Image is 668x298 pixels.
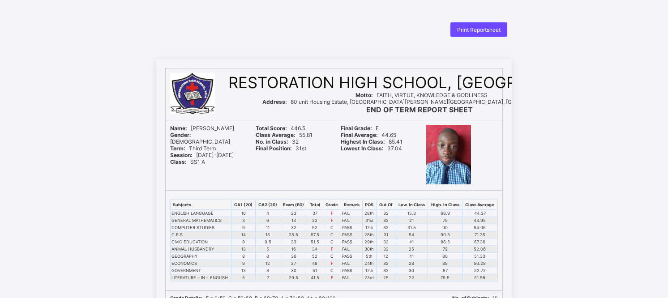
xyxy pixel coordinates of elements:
td: GENERAL MATHEMATICS [171,217,231,224]
td: 11 [256,224,280,231]
td: GEOGRAPHY [171,252,231,260]
span: 37.04 [341,145,402,152]
td: 12 [376,252,395,260]
td: 4 [256,209,280,217]
td: 28th [362,231,376,238]
td: GOVERNMENT [171,267,231,274]
th: CA2 (20) [256,200,280,209]
span: 85.41 [341,138,403,145]
span: FAITH, VIRTUE, KNOWLEDGE & GODLINESS [355,92,488,98]
td: 28 [395,260,428,267]
td: 22 [307,217,323,224]
td: FAIL [341,245,363,252]
th: Total [307,200,323,209]
td: CIVIC EDUCATION [171,238,231,245]
span: [DATE]-[DATE] [170,152,234,158]
b: No. in Class: [256,138,288,145]
td: 8 [231,252,256,260]
td: C [323,252,341,260]
span: 55.81 [256,132,313,138]
td: 7 [256,274,280,281]
span: 31st [256,145,306,152]
td: 13 [280,217,307,224]
th: Grade [323,200,341,209]
th: Exam (60) [280,200,307,209]
span: 44.65 [341,132,396,138]
td: 30 [395,267,428,274]
td: C [323,267,341,274]
td: F [323,245,341,252]
td: F [323,274,341,281]
td: 51.5 [307,238,323,245]
td: 90.5 [428,231,462,238]
td: 23rd [362,274,376,281]
td: 67.36 [462,238,497,245]
td: 96.5 [428,238,462,245]
b: Final Position: [256,145,292,152]
td: F [323,209,341,217]
b: Gender: [170,132,191,138]
td: C [323,224,341,231]
td: 71.35 [462,231,497,238]
b: Final Grade: [341,125,372,132]
td: 29th [362,238,376,245]
span: [DEMOGRAPHIC_DATA] [170,132,230,145]
td: 66.9 [428,209,462,217]
td: 56.28 [462,260,497,267]
b: Term: [170,145,185,152]
td: 32 [280,224,307,231]
td: 79.5 [428,274,462,281]
td: 31.5 [395,224,428,231]
td: 41 [395,238,428,245]
td: 9 [231,260,256,267]
td: 8 [256,252,280,260]
th: High. In Class [428,200,462,209]
td: 48 [307,260,323,267]
td: PASS [341,238,363,245]
td: 22 [395,274,428,281]
b: Motto: [355,92,373,98]
td: 25 [376,274,395,281]
td: 89 [428,260,462,267]
b: Lowest In Class: [341,145,384,152]
td: 29.5 [280,274,307,281]
td: 31 [376,231,395,238]
td: PASS [341,267,363,274]
td: 16 [280,245,307,252]
td: 30th [362,245,376,252]
td: 28.5 [280,231,307,238]
td: 14 [231,231,256,238]
td: 32 [376,245,395,252]
td: 80 [428,252,462,260]
td: 51.58 [462,274,497,281]
td: 32 [376,238,395,245]
td: 32 [376,267,395,274]
td: 15 [256,231,280,238]
span: 32 [256,138,299,145]
td: COMPUTER STUDIES [171,224,231,231]
td: 41.5 [307,274,323,281]
td: 10 [231,209,256,217]
td: 52.06 [462,245,497,252]
td: 36 [280,252,307,260]
td: 41 [395,252,428,260]
td: 12 [256,260,280,267]
td: 34 [307,245,323,252]
td: ANIMAL HUSBANDRY [171,245,231,252]
td: 54 [395,231,428,238]
th: Low. In Class [395,200,428,209]
td: 5 [256,245,280,252]
b: Total Score: [256,125,287,132]
td: LITERATURE – IN – ENGLISH [171,274,231,281]
td: 17th [362,267,376,274]
td: FAIL [341,209,363,217]
b: Name: [170,125,187,132]
b: Class Average: [256,132,295,138]
td: 43.95 [462,217,497,224]
td: 33 [280,238,307,245]
td: 32 [376,224,395,231]
td: 75 [428,217,462,224]
td: 5th [362,252,376,260]
th: Out Of [376,200,395,209]
td: 8 [256,267,280,274]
